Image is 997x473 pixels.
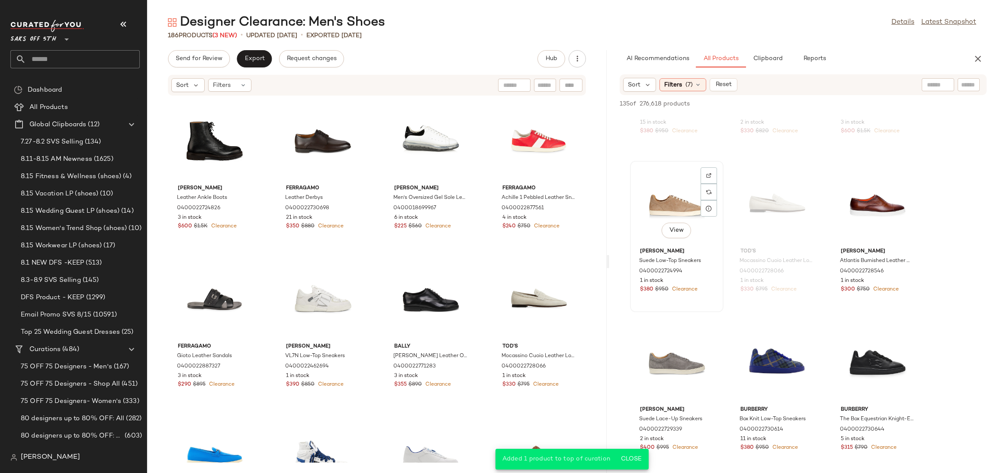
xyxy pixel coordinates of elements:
span: $330 [740,286,754,294]
span: Ferragamo [286,185,360,192]
img: 0400022730644_BLACK [834,322,921,403]
button: Send for Review [168,50,230,67]
span: $300 [841,286,855,294]
span: Clearance [769,287,797,292]
span: Clearance [671,445,698,451]
span: 15 in stock [640,119,666,127]
span: Clearance [771,128,798,134]
span: $350 [286,223,299,230]
button: View [662,223,691,238]
span: Burberry [740,406,814,414]
span: Hub [545,55,557,62]
div: Products [168,31,237,40]
span: Clearance [424,382,451,387]
span: 0400022728066 [502,363,546,371]
span: (451) [120,379,138,389]
span: Close [621,456,642,463]
span: Ferragamo [502,185,576,192]
span: 8.15 Wedding Guest LP (shoes) [21,206,119,216]
span: Clearance [872,128,900,134]
span: Reports [803,55,826,62]
span: Filters [213,81,231,90]
span: 1 in stock [740,277,764,285]
span: $390 [286,381,299,389]
span: (145) [81,275,99,285]
span: Leather Ankle Boots [177,194,227,202]
span: 5 in stock [841,435,865,443]
span: $850 [301,381,315,389]
span: 80 designers up to 80% OFF: Men's [21,431,123,441]
span: 135 of [620,99,636,109]
img: 0400022462694_WHITEGREY [279,259,367,339]
span: 1 in stock [841,277,864,285]
span: Clipboard [753,55,782,62]
span: (1625) [92,154,113,164]
span: $225 [394,223,407,230]
span: [PERSON_NAME] [21,452,80,463]
span: Clearance [869,445,897,451]
span: (10) [98,189,113,199]
span: $790 [855,444,868,452]
span: Burberry [841,406,914,414]
span: 80 designers up to 80% OFF: Women's [21,448,122,458]
img: 0400022730698_CHOCOLATEBROWN [279,101,367,181]
span: 0400022728066 [740,268,784,275]
span: All Products [29,102,68,112]
span: $380 [640,286,653,294]
span: Clearance [207,382,235,387]
span: 0400022730644 [840,426,884,434]
span: (2197) [122,448,142,458]
span: [PERSON_NAME] [394,185,468,192]
span: 0400022730698 [285,205,329,212]
span: • [241,30,243,41]
span: 4 in stock [502,214,527,222]
span: 3 in stock [178,214,202,222]
span: 0400022724994 [639,268,682,275]
span: 7.27-8.2 SVS Selling [21,137,83,147]
img: 0400022728066_MASTICE [495,259,583,339]
span: Sort [628,80,640,89]
span: 0400022887327 [177,363,220,371]
span: Leather Derbys [285,194,323,202]
span: [PERSON_NAME] [640,248,714,256]
span: (484) [61,345,79,355]
span: $995 [656,444,669,452]
span: $380 [740,444,754,452]
span: 0400022730614 [740,426,783,434]
span: 8.1 NEW DFS -KEEP [21,258,84,268]
img: svg%3e [10,454,17,461]
span: [PERSON_NAME] [640,406,714,414]
img: 0400022771283_BLACK [387,259,475,339]
span: 75 OFF 75 Designers - Shop All [21,379,120,389]
div: Designer Clearance: Men's Shoes [168,14,385,31]
span: 276,618 products [640,99,690,109]
span: $380 [640,128,653,135]
span: 3 in stock [394,372,418,380]
span: $820 [756,128,769,135]
img: 0400022729339_GREY [633,322,720,403]
span: $330 [740,128,754,135]
span: 11 in stock [740,435,766,443]
span: $750 [857,286,870,294]
a: Details [891,17,914,28]
img: 0400022877561_RED [495,101,583,181]
span: Clearance [771,445,798,451]
img: svg%3e [168,18,177,27]
span: (10) [127,224,142,233]
span: Clearance [316,224,344,229]
span: (333) [121,396,139,406]
span: (17) [102,241,115,251]
button: Request changes [279,50,344,67]
button: Export [237,50,272,67]
span: 1 in stock [640,277,663,285]
span: $330 [502,381,516,389]
span: 8.15 Fitness & Wellness (shoes) [21,172,121,182]
span: (1299) [84,293,106,303]
a: Latest Snapshot [921,17,976,28]
img: cfy_white_logo.C9jOOHJF.svg [10,20,84,32]
span: $400 [640,444,655,452]
span: Top 25 Wedding Guest Dresses [21,327,120,337]
span: Global Clipboards [29,120,86,130]
span: 2 in stock [740,119,764,127]
span: (513) [84,258,102,268]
